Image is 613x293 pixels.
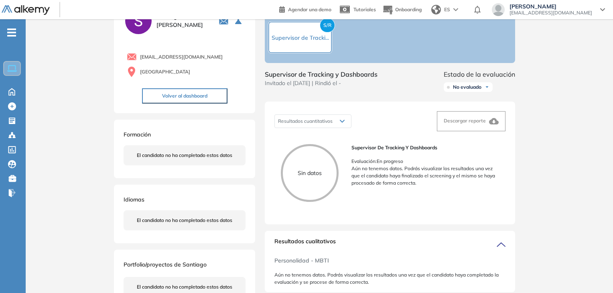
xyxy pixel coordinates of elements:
[320,18,335,33] span: S/R
[265,69,378,79] span: Supervisor de Tracking y Dashboards
[278,118,333,124] span: Resultados cuantitativos
[124,131,151,138] span: Formación
[124,261,207,268] span: Portfolio/proyectos de Santiago
[353,6,376,12] span: Tutoriales
[288,6,331,12] span: Agendar una demo
[2,5,50,15] img: Logo
[156,12,209,29] span: Santiago [PERSON_NAME]
[509,3,592,10] span: [PERSON_NAME]
[124,196,144,203] span: Idiomas
[279,4,331,14] a: Agendar una demo
[351,144,499,151] span: Supervisor de Tracking y Dashboards
[283,169,337,177] p: Sin datos
[137,283,232,291] span: El candidato no ha completado estos datos
[7,32,16,33] i: -
[137,152,232,159] span: El candidato no ha completado estos datos
[431,5,441,14] img: world
[382,1,422,18] button: Onboarding
[351,165,499,187] p: Aún no tenemos datos. Podrás visualizar los resultados una vez que el candidato haya finalizado e...
[444,118,486,124] span: Descargar reporte
[274,237,336,250] span: Resultados cualitativos
[265,79,378,87] span: Invitado el [DATE] | Rindió el -
[140,68,190,75] span: [GEOGRAPHIC_DATA]
[124,6,153,36] img: PROFILE_MENU_LOGO_USER
[453,84,481,90] span: No evaluado
[351,158,499,165] p: Evaluación : En progreso
[453,8,458,11] img: arrow
[444,6,450,13] span: ES
[395,6,422,12] span: Onboarding
[437,111,505,131] button: Descargar reporte
[444,69,515,79] span: Estado de la evaluación
[274,271,505,286] span: Aún no tenemos datos. Podrás visualizar los resultados una vez que el candidato haya completado l...
[140,53,223,61] span: [EMAIL_ADDRESS][DOMAIN_NAME]
[485,85,489,90] img: Ícono de flecha
[509,10,592,16] span: [EMAIL_ADDRESS][DOMAIN_NAME]
[274,256,329,265] span: Personalidad - MBTI
[272,34,329,41] span: Supervisor de Tracki...
[137,217,232,224] span: El candidato no ha completado estos datos
[142,88,227,104] button: Volver al dashboard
